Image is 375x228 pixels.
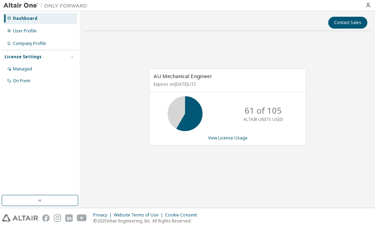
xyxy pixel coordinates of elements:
div: License Settings [5,54,42,60]
span: AU Mechanical Engineer [154,73,212,79]
p: ALTAIR UNITS USED [243,116,283,122]
div: Dashboard [13,16,37,21]
img: altair_logo.svg [2,214,38,222]
img: youtube.svg [77,214,87,222]
img: instagram.svg [54,214,61,222]
a: View License Usage [208,135,248,141]
div: Privacy [93,212,114,218]
img: facebook.svg [42,214,50,222]
p: Expires on [DATE] UTC [154,81,300,87]
img: linkedin.svg [65,214,73,222]
div: On Prem [13,78,30,84]
button: Contact Sales [328,17,367,29]
div: Company Profile [13,41,46,46]
div: Managed [13,66,32,72]
p: 61 of 105 [245,105,282,116]
div: User Profile [13,28,37,34]
div: Website Terms of Use [114,212,165,218]
p: © 2025 Altair Engineering, Inc. All Rights Reserved. [93,218,201,224]
div: Cookie Consent [165,212,201,218]
img: Altair One [3,2,91,9]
